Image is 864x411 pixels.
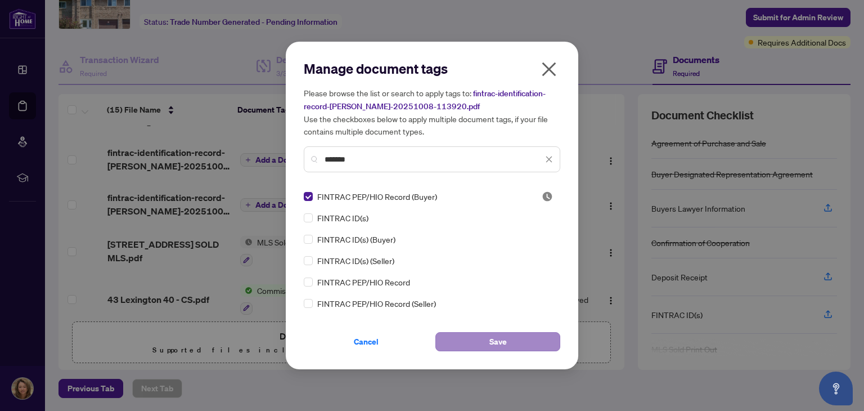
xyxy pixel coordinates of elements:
[317,254,394,267] span: FINTRAC ID(s) (Seller)
[542,191,553,202] span: Pending Review
[354,333,379,351] span: Cancel
[304,87,560,137] h5: Please browse the list or search to apply tags to: Use the checkboxes below to apply multiple doc...
[819,372,853,405] button: Open asap
[542,191,553,202] img: status
[317,276,410,288] span: FINTRAC PEP/HIO Record
[317,190,437,203] span: FINTRAC PEP/HIO Record (Buyer)
[317,212,368,224] span: FINTRAC ID(s)
[317,297,436,310] span: FINTRAC PEP/HIO Record (Seller)
[304,332,429,351] button: Cancel
[540,60,558,78] span: close
[317,233,395,245] span: FINTRAC ID(s) (Buyer)
[435,332,560,351] button: Save
[304,60,560,78] h2: Manage document tags
[545,155,553,163] span: close
[489,333,507,351] span: Save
